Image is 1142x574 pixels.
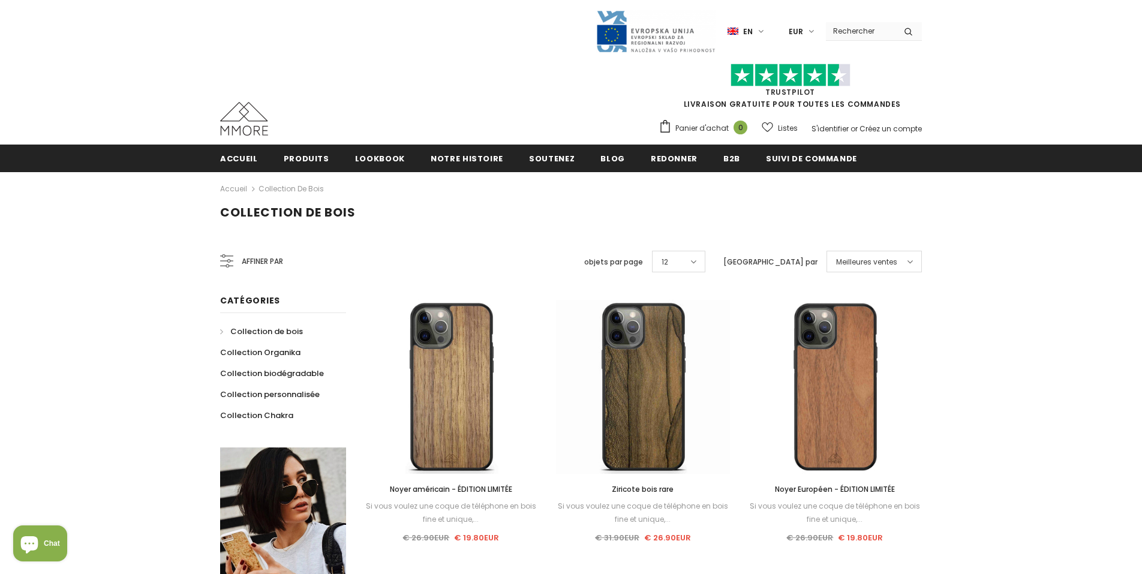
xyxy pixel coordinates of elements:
span: or [851,124,858,134]
span: B2B [723,153,740,164]
img: Cas MMORE [220,102,268,136]
a: Listes [762,118,798,139]
label: objets par page [584,256,643,268]
span: Produits [284,153,329,164]
span: Collection Organika [220,347,300,358]
a: Lookbook [355,145,405,172]
span: Catégories [220,294,280,306]
span: Meilleures ventes [836,256,897,268]
a: S'identifier [812,124,849,134]
span: € 19.80EUR [454,532,499,543]
span: € 26.90EUR [644,532,691,543]
a: Noyer américain - ÉDITION LIMITÉE [364,483,538,496]
span: € 26.90EUR [786,532,833,543]
a: Accueil [220,145,258,172]
a: Suivi de commande [766,145,857,172]
a: Collection Organika [220,342,300,363]
a: Notre histoire [431,145,503,172]
img: Javni Razpis [596,10,716,53]
span: Accueil [220,153,258,164]
div: Si vous voulez une coque de téléphone en bois fine et unique,... [556,500,730,526]
span: en [743,26,753,38]
span: Noyer Européen - ÉDITION LIMITÉE [775,484,895,494]
a: Redonner [651,145,698,172]
a: Collection Chakra [220,405,293,426]
span: Redonner [651,153,698,164]
a: Collection de bois [220,321,303,342]
a: Ziricote bois rare [556,483,730,496]
span: EUR [789,26,803,38]
span: soutenez [529,153,575,164]
a: Produits [284,145,329,172]
span: Collection personnalisée [220,389,320,400]
span: Collection Chakra [220,410,293,421]
span: € 31.90EUR [595,532,639,543]
a: soutenez [529,145,575,172]
span: Collection biodégradable [220,368,324,379]
span: Affiner par [242,255,283,268]
label: [GEOGRAPHIC_DATA] par [723,256,818,268]
span: € 19.80EUR [838,532,883,543]
div: Si vous voulez une coque de téléphone en bois fine et unique,... [748,500,922,526]
img: Faites confiance aux étoiles pilotes [731,64,851,87]
a: TrustPilot [765,87,815,97]
a: B2B [723,145,740,172]
a: Panier d'achat 0 [659,119,753,137]
a: Créez un compte [859,124,922,134]
a: Collection personnalisée [220,384,320,405]
span: 0 [734,121,747,134]
span: Noyer américain - ÉDITION LIMITÉE [390,484,512,494]
div: Si vous voulez une coque de téléphone en bois fine et unique,... [364,500,538,526]
span: Listes [778,122,798,134]
span: 12 [662,256,668,268]
span: Blog [600,153,625,164]
inbox-online-store-chat: Shopify online store chat [10,525,71,564]
a: Blog [600,145,625,172]
span: Suivi de commande [766,153,857,164]
span: € 26.90EUR [402,532,449,543]
a: Javni Razpis [596,26,716,36]
span: Notre histoire [431,153,503,164]
span: Collection de bois [220,204,356,221]
a: Collection biodégradable [220,363,324,384]
span: LIVRAISON GRATUITE POUR TOUTES LES COMMANDES [659,69,922,109]
span: Panier d'achat [675,122,729,134]
a: Collection de bois [259,184,324,194]
img: i-lang-1.png [728,26,738,37]
span: Ziricote bois rare [612,484,674,494]
a: Accueil [220,182,247,196]
span: Lookbook [355,153,405,164]
a: Noyer Européen - ÉDITION LIMITÉE [748,483,922,496]
span: Collection de bois [230,326,303,337]
input: Search Site [826,22,895,40]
